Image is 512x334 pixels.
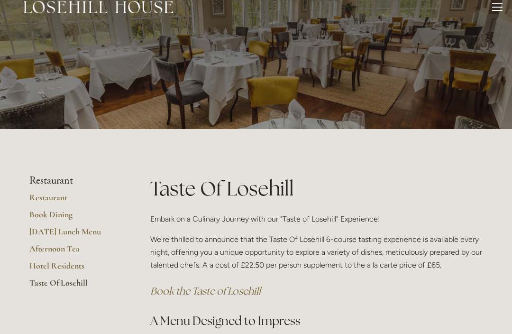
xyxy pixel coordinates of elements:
a: Book Dining [29,209,120,226]
img: Losehill House [24,1,173,13]
a: Afternoon Tea [29,243,120,260]
a: Restaurant [29,192,120,209]
h1: Taste Of Losehill [150,175,483,203]
p: Embark on a Culinary Journey with our "Taste of Losehill" Experience! [150,213,483,225]
a: Hotel Residents [29,260,120,278]
a: Book the Taste of Losehill [150,285,261,297]
h2: A Menu Designed to Impress [150,313,483,329]
p: We're thrilled to announce that the Taste Of Losehill 6-course tasting experience is available ev... [150,233,483,272]
a: [DATE] Lunch Menu [29,226,120,243]
a: Taste Of Losehill [29,278,120,295]
li: Restaurant [29,175,120,187]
